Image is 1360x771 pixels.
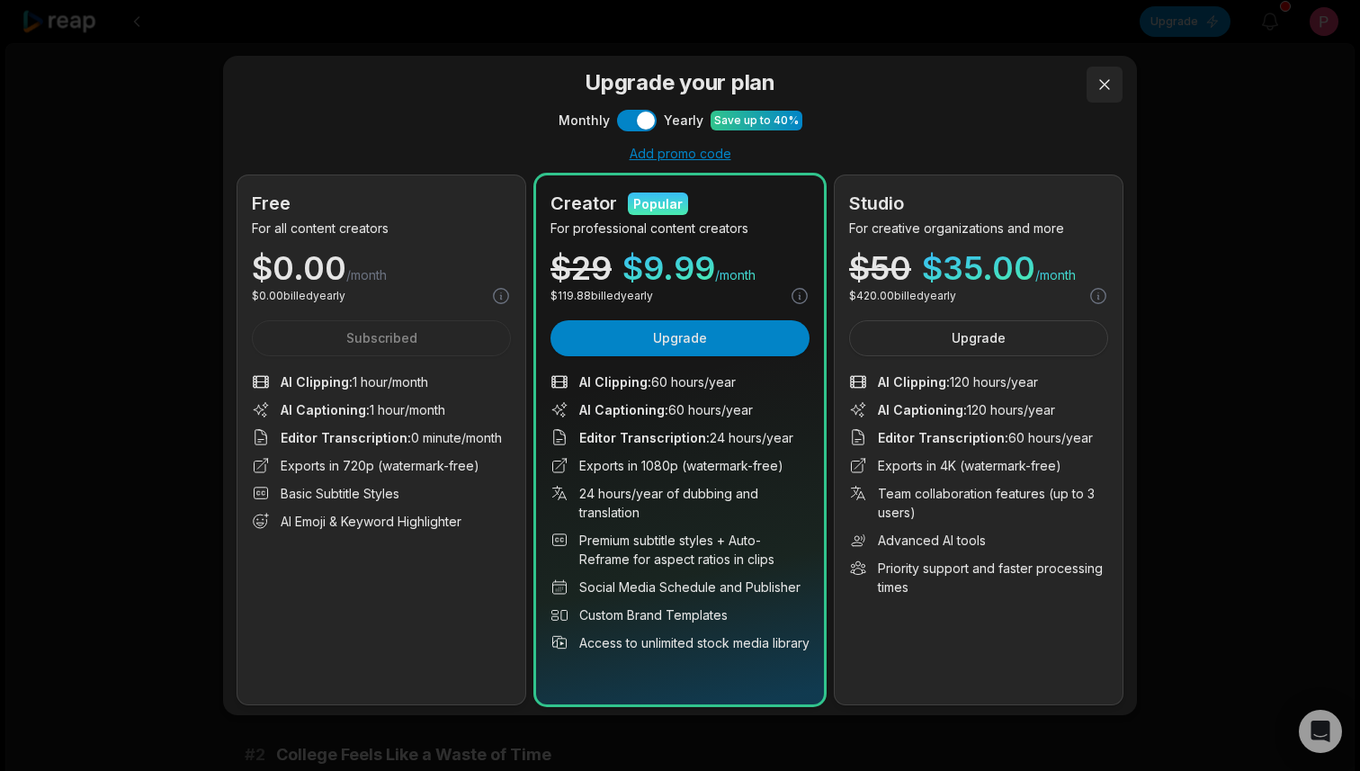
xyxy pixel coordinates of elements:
[252,484,511,503] li: Basic Subtitle Styles
[559,111,610,130] span: Monthly
[878,400,1055,419] span: 120 hours/year
[849,288,956,304] p: $ 420.00 billed yearly
[346,266,387,284] span: /month
[579,400,753,419] span: 60 hours/year
[622,252,715,284] span: $ 9.99
[878,428,1093,447] span: 60 hours/year
[252,252,346,284] span: $ 0.00
[878,372,1038,391] span: 120 hours/year
[878,374,950,390] span: AI Clipping :
[849,484,1108,522] li: Team collaboration features (up to 3 users)
[849,320,1108,356] button: Upgrade
[550,605,810,624] li: Custom Brand Templates
[281,400,445,419] span: 1 hour/month
[849,252,911,284] div: $ 50
[550,320,810,356] button: Upgrade
[922,252,1035,284] span: $ 35.00
[550,578,810,596] li: Social Media Schedule and Publisher
[550,190,617,217] h2: Creator
[849,190,904,217] h2: Studio
[878,402,967,417] span: AI Captioning :
[849,531,1108,550] li: Advanced AI tools
[579,374,651,390] span: AI Clipping :
[849,456,1108,475] li: Exports in 4K (watermark-free)
[633,194,683,213] div: Popular
[550,484,810,522] li: 24 hours/year of dubbing and translation
[550,531,810,569] li: Premium subtitle styles + Auto-Reframe for aspect ratios in clips
[1299,710,1342,753] div: Open Intercom Messenger
[579,372,736,391] span: 60 hours/year
[1035,266,1076,284] span: /month
[237,146,1123,162] div: Add promo code
[550,288,653,304] p: $ 119.88 billed yearly
[550,456,810,475] li: Exports in 1080p (watermark-free)
[252,512,511,531] li: AI Emoji & Keyword Highlighter
[281,372,428,391] span: 1 hour/month
[550,219,810,238] p: For professional content creators
[281,402,370,417] span: AI Captioning :
[579,428,793,447] span: 24 hours/year
[237,67,1123,99] h3: Upgrade your plan
[550,252,612,284] div: $ 29
[579,430,710,445] span: Editor Transcription :
[849,219,1108,238] p: For creative organizations and more
[878,430,1008,445] span: Editor Transcription :
[281,428,502,447] span: 0 minute/month
[252,456,511,475] li: Exports in 720p (watermark-free)
[714,112,799,129] div: Save up to 40%
[715,266,756,284] span: /month
[252,190,291,217] h2: Free
[281,430,411,445] span: Editor Transcription :
[849,559,1108,596] li: Priority support and faster processing times
[550,633,810,652] li: Access to unlimited stock media library
[252,219,511,238] p: For all content creators
[252,288,345,304] p: $ 0.00 billed yearly
[281,374,353,390] span: AI Clipping :
[579,402,668,417] span: AI Captioning :
[664,111,703,130] span: Yearly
